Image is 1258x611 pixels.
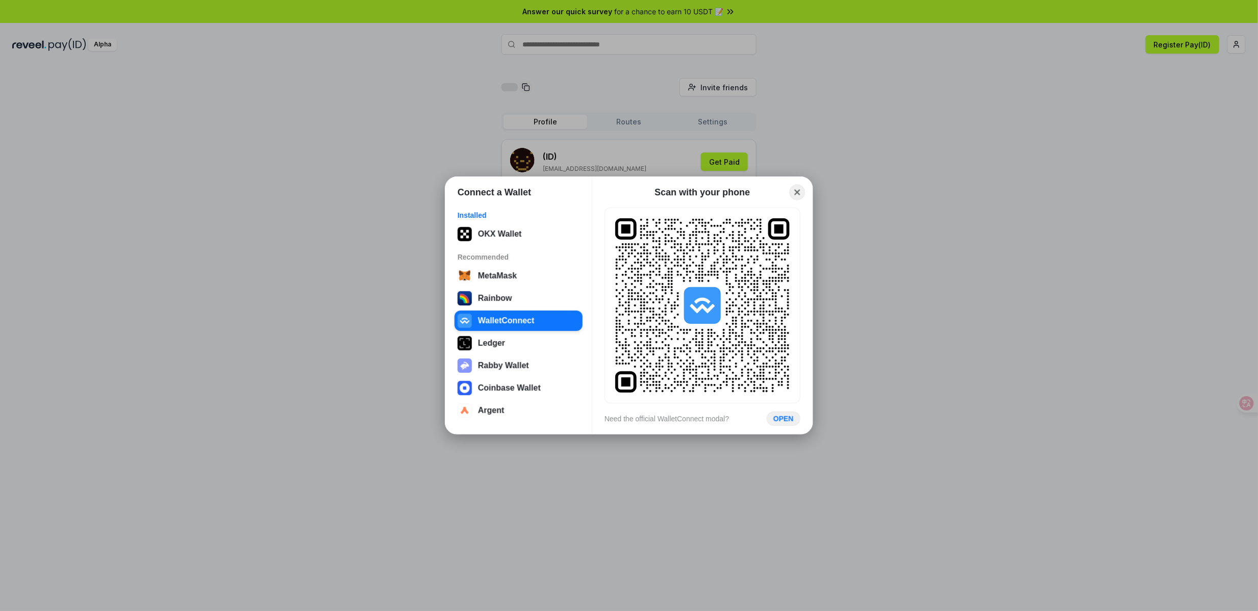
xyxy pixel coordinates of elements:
div: Ledger [478,339,505,348]
div: Installed [458,211,580,220]
button: Coinbase Wallet [455,378,583,398]
button: Rainbow [455,288,583,309]
img: svg+xml,%3Csvg%20width%3D%2228%22%20height%3D%2228%22%20viewBox%3D%220%200%2028%2028%22%20fill%3D... [458,269,472,283]
img: svg+xml,%3Csvg%20xmlns%3D%22http%3A%2F%2Fwww.w3.org%2F2000%2Fsvg%22%20fill%3D%22none%22%20viewBox... [458,359,472,373]
img: svg+xml,%3Csvg%20width%3D%2228%22%20height%3D%2228%22%20viewBox%3D%220%200%2028%2028%22%20fill%3D... [458,381,472,395]
img: svg+xml,%3Csvg%20xmlns%3D%22http%3A%2F%2Fwww.w3.org%2F2000%2Fsvg%22%20width%3D%2228%22%20height%3... [458,336,472,350]
div: MetaMask [478,271,517,281]
div: Recommended [458,252,580,262]
button: MetaMask [455,266,583,286]
div: Rainbow [478,294,512,303]
div: Need the official WalletConnect modal? [605,414,729,423]
button: Close [790,185,806,200]
div: Scan with your phone [655,186,750,198]
button: Ledger [455,333,583,353]
button: OPEN [767,412,800,426]
h1: Connect a Wallet [458,186,531,198]
div: OPEN [773,414,794,423]
button: Rabby Wallet [455,355,583,376]
img: svg+xml,%3Csvg%20width%3D%2228%22%20height%3D%2228%22%20viewBox%3D%220%200%2028%2028%22%20fill%3D... [458,403,472,418]
button: Argent [455,400,583,421]
img: 5VZ71FV6L7PA3gg3tXrdQ+DgLhC+75Wq3no69P3MC0NFQpx2lL04Ql9gHK1bRDjsSBIvScBnDTk1WrlGIZBorIDEYJj+rhdgn... [458,227,472,241]
div: Rabby Wallet [478,361,529,370]
img: svg+xml,%3Csvg%20width%3D%2228%22%20height%3D%2228%22%20viewBox%3D%220%200%2028%2028%22%20fill%3D... [684,287,721,324]
div: OKX Wallet [478,230,522,239]
img: svg+xml,%3Csvg%20width%3D%2228%22%20height%3D%2228%22%20viewBox%3D%220%200%2028%2028%22%20fill%3D... [458,314,472,328]
img: svg+xml,%3Csvg%20width%3D%22120%22%20height%3D%22120%22%20viewBox%3D%220%200%20120%20120%22%20fil... [458,291,472,305]
div: WalletConnect [478,316,535,325]
button: OKX Wallet [455,224,583,244]
button: WalletConnect [455,311,583,331]
div: Argent [478,406,505,415]
div: Coinbase Wallet [478,384,541,393]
